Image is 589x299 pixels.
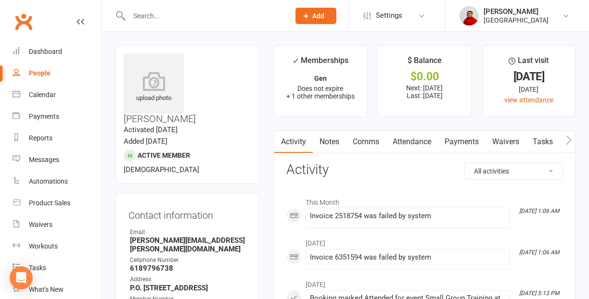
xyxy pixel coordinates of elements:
div: People [29,69,51,77]
button: Add [295,8,336,24]
a: Waivers [13,214,102,236]
input: Search... [126,9,283,23]
h3: Activity [286,162,563,177]
span: [DEMOGRAPHIC_DATA] [124,165,199,174]
a: Clubworx [12,10,36,34]
span: + 1 other memberships [286,92,355,100]
div: Email [130,228,246,237]
a: Automations [13,171,102,192]
li: [DATE] [286,233,563,249]
div: Tasks [29,264,46,272]
a: Comms [346,131,386,153]
div: Payments [29,112,59,120]
div: Invoice 2518754 was failed by system [310,212,506,220]
a: Payments [438,131,486,153]
a: Notes [313,131,346,153]
div: What's New [29,286,64,293]
strong: 6189796738 [130,264,246,273]
a: Dashboard [13,41,102,62]
span: Active member [138,151,190,159]
div: Memberships [292,54,348,72]
li: This Month [286,192,563,208]
a: Tasks [526,131,560,153]
div: Messages [29,156,59,163]
div: Waivers [29,221,52,228]
a: Calendar [13,84,102,106]
a: Activity [274,131,313,153]
span: Add [312,12,324,20]
div: [GEOGRAPHIC_DATA] [484,16,549,25]
time: Added [DATE] [124,137,167,146]
a: Messages [13,149,102,171]
div: upload photo [124,72,184,103]
a: Attendance [386,131,438,153]
i: [DATE] 1:06 AM [519,208,559,214]
div: $ Balance [408,54,442,72]
div: Reports [29,134,52,142]
div: Dashboard [29,48,62,55]
i: ✓ [292,56,298,65]
div: [DATE] [491,84,566,95]
a: Workouts [13,236,102,257]
a: Waivers [486,131,526,153]
div: Open Intercom Messenger [10,266,33,289]
div: $0.00 [387,72,462,82]
div: Address [130,275,246,284]
h3: [PERSON_NAME] [124,53,251,124]
div: Calendar [29,91,56,99]
div: [PERSON_NAME] [484,7,549,16]
a: Tasks [13,257,102,279]
a: view attendance [504,96,553,104]
a: Product Sales [13,192,102,214]
div: Workouts [29,242,58,250]
div: Invoice 6351594 was failed by system [310,253,506,262]
i: [DATE] 5:13 PM [519,290,559,297]
strong: Gen [314,75,327,82]
span: Does not expire [297,85,343,92]
a: People [13,62,102,84]
strong: [PERSON_NAME][EMAIL_ADDRESS][PERSON_NAME][DOMAIN_NAME] [130,236,246,253]
h3: Contact information [128,206,246,221]
strong: P.O. [STREET_ADDRESS] [130,284,246,292]
div: Product Sales [29,199,70,207]
div: Last visit [509,54,549,72]
p: Next: [DATE] Last: [DATE] [387,84,462,100]
li: [DATE] [286,274,563,290]
i: [DATE] 1:06 AM [519,249,559,256]
div: Automations [29,177,68,185]
span: Settings [376,5,402,26]
img: thumb_image1586839935.png [460,6,479,25]
div: [DATE] [491,72,566,82]
a: Payments [13,106,102,127]
a: Reports [13,127,102,149]
time: Activated [DATE] [124,125,178,134]
div: Cellphone Number [130,256,246,265]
